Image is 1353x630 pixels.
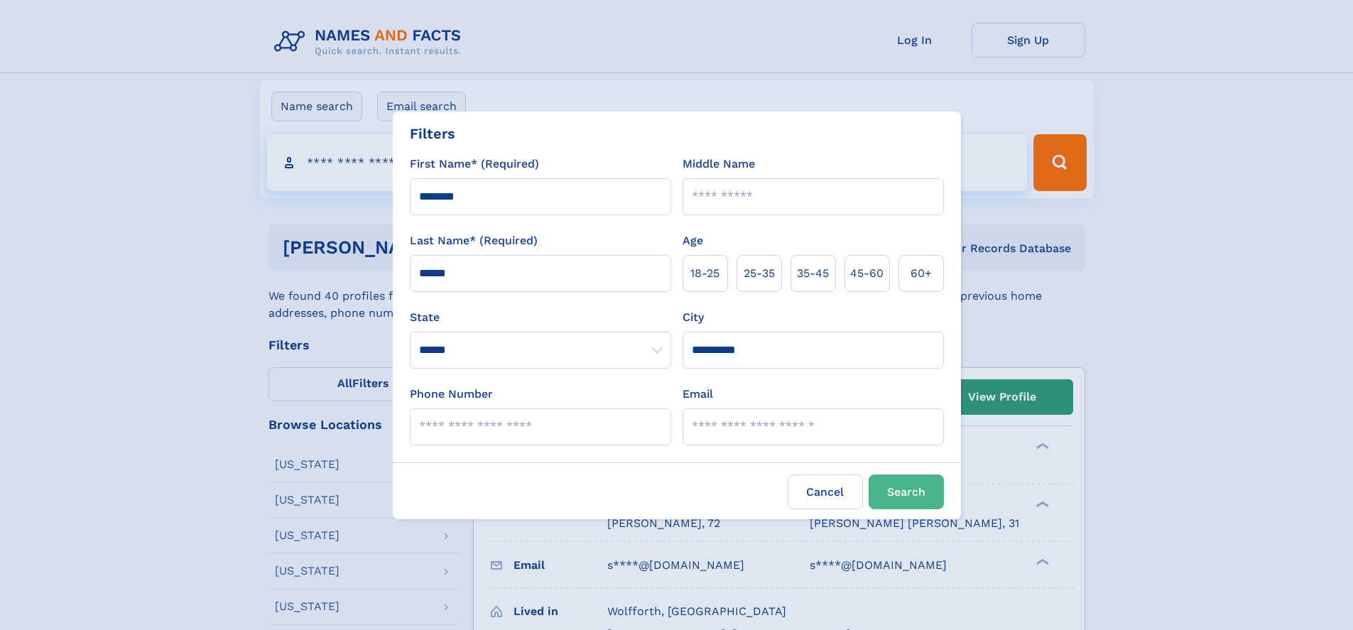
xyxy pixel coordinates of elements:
[869,474,944,509] button: Search
[690,265,719,282] span: 18‑25
[683,156,755,173] label: Middle Name
[683,309,704,326] label: City
[911,265,932,282] span: 60+
[788,474,863,509] label: Cancel
[410,123,455,144] div: Filters
[410,386,493,403] label: Phone Number
[683,386,713,403] label: Email
[410,309,671,326] label: State
[850,265,884,282] span: 45‑60
[410,156,539,173] label: First Name* (Required)
[410,232,538,249] label: Last Name* (Required)
[744,265,775,282] span: 25‑35
[797,265,829,282] span: 35‑45
[683,232,703,249] label: Age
